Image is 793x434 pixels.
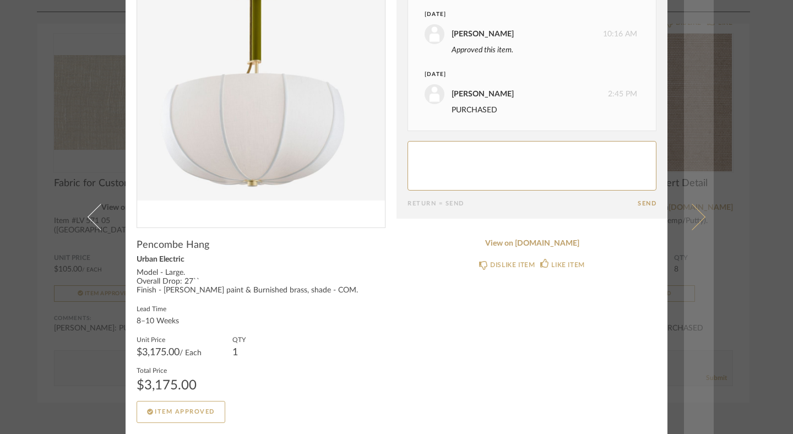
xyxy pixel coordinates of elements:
div: 2:45 PM [425,84,637,104]
div: LIKE ITEM [551,259,584,270]
div: Model - Large. Overall Drop: 27`` Finish - [PERSON_NAME] paint & Burnished brass, shade - COM. [137,269,385,295]
button: Item Approved [137,401,225,423]
span: $3,175.00 [137,348,180,357]
div: [DATE] [425,70,617,79]
div: 1 [232,348,246,357]
label: Total Price [137,366,197,375]
div: Approved this item. [452,44,637,56]
label: QTY [232,335,246,344]
button: Send [638,200,656,207]
span: Pencombe Hang [137,239,209,251]
span: / Each [180,349,202,357]
div: $3,175.00 [137,379,197,392]
div: Urban Electric [137,256,385,264]
div: 8–10 Weeks [137,317,179,326]
div: DISLIKE ITEM [490,259,535,270]
div: PURCHASED [452,104,637,116]
div: [DATE] [425,10,617,19]
div: [PERSON_NAME] [452,88,514,100]
label: Lead Time [137,304,179,313]
div: [PERSON_NAME] [452,28,514,40]
div: Return = Send [408,200,638,207]
span: Item Approved [155,409,215,415]
a: View on [DOMAIN_NAME] [408,239,656,248]
label: Unit Price [137,335,202,344]
div: 10:16 AM [425,24,637,44]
